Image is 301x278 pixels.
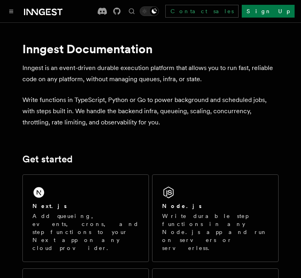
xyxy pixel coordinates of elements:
[165,5,239,18] a: Contact sales
[162,202,202,210] h2: Node.js
[22,154,72,165] a: Get started
[22,174,149,262] a: Next.jsAdd queueing, events, crons, and step functions to your Next app on any cloud provider.
[32,212,139,252] p: Add queueing, events, crons, and step functions to your Next app on any cloud provider.
[22,42,279,56] h1: Inngest Documentation
[162,212,269,252] p: Write durable step functions in any Node.js app and run on servers or serverless.
[32,202,67,210] h2: Next.js
[140,6,159,16] button: Toggle dark mode
[22,62,279,85] p: Inngest is an event-driven durable execution platform that allows you to run fast, reliable code ...
[242,5,295,18] a: Sign Up
[152,174,279,262] a: Node.jsWrite durable step functions in any Node.js app and run on servers or serverless.
[22,94,279,128] p: Write functions in TypeScript, Python or Go to power background and scheduled jobs, with steps bu...
[127,6,136,16] button: Find something...
[6,6,16,16] button: Toggle navigation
